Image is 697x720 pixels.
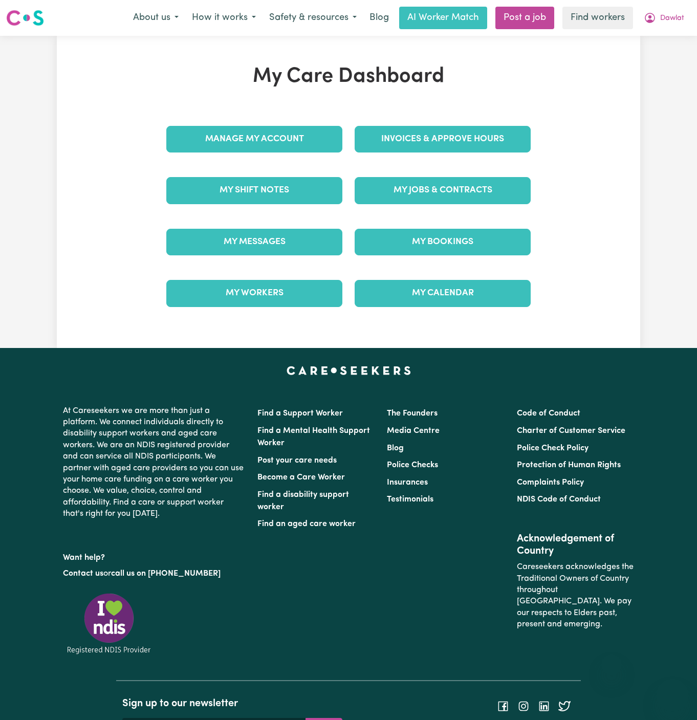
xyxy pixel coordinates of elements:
[355,280,531,307] a: My Calendar
[601,654,622,675] iframe: Close message
[257,473,345,482] a: Become a Care Worker
[660,13,684,24] span: Dawlat
[517,409,580,418] a: Code of Conduct
[517,478,584,487] a: Complaints Policy
[257,427,370,447] a: Find a Mental Health Support Worker
[517,495,601,504] a: NDIS Code of Conduct
[387,461,438,469] a: Police Checks
[63,592,155,656] img: Registered NDIS provider
[387,444,404,452] a: Blog
[517,533,634,557] h2: Acknowledgement of Country
[166,177,342,204] a: My Shift Notes
[387,427,440,435] a: Media Centre
[558,702,571,710] a: Follow Careseekers on Twitter
[355,229,531,255] a: My Bookings
[355,126,531,152] a: Invoices & Approve Hours
[63,548,245,563] p: Want help?
[257,456,337,465] a: Post your care needs
[166,229,342,255] a: My Messages
[166,126,342,152] a: Manage My Account
[6,6,44,30] a: Careseekers logo
[63,570,103,578] a: Contact us
[517,444,589,452] a: Police Check Policy
[6,9,44,27] img: Careseekers logo
[257,409,343,418] a: Find a Support Worker
[517,557,634,634] p: Careseekers acknowledges the Traditional Owners of Country throughout [GEOGRAPHIC_DATA]. We pay o...
[363,7,395,29] a: Blog
[287,366,411,375] a: Careseekers home page
[122,697,342,710] h2: Sign up to our newsletter
[637,7,691,29] button: My Account
[562,7,633,29] a: Find workers
[497,702,509,710] a: Follow Careseekers on Facebook
[495,7,554,29] a: Post a job
[517,461,621,469] a: Protection of Human Rights
[387,409,438,418] a: The Founders
[126,7,185,29] button: About us
[63,564,245,583] p: or
[517,702,530,710] a: Follow Careseekers on Instagram
[517,427,625,435] a: Charter of Customer Service
[257,491,349,511] a: Find a disability support worker
[355,177,531,204] a: My Jobs & Contracts
[656,679,689,712] iframe: Button to launch messaging window
[399,7,487,29] a: AI Worker Match
[263,7,363,29] button: Safety & resources
[538,702,550,710] a: Follow Careseekers on LinkedIn
[387,495,433,504] a: Testimonials
[257,520,356,528] a: Find an aged care worker
[63,401,245,524] p: At Careseekers we are more than just a platform. We connect individuals directly to disability su...
[160,64,537,89] h1: My Care Dashboard
[166,280,342,307] a: My Workers
[387,478,428,487] a: Insurances
[111,570,221,578] a: call us on [PHONE_NUMBER]
[185,7,263,29] button: How it works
